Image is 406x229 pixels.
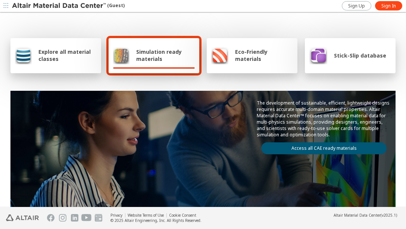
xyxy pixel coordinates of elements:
[334,213,397,218] div: (v2025.1)
[110,213,122,218] a: Privacy
[113,46,129,64] img: Simulation ready materials
[12,2,107,10] img: Altair Material Data Center
[334,52,386,59] span: Stick-Slip database
[128,213,164,218] a: Website Terms of Use
[381,3,396,9] span: Sign In
[38,48,97,62] span: Explore all material classes
[309,46,327,64] img: Stick-Slip database
[342,1,371,10] a: Sign Up
[15,46,32,64] img: Explore all material classes
[6,214,39,221] img: Altair Engineering
[211,46,228,64] img: Eco-Friendly materials
[169,213,196,218] a: Cookie Consent
[257,100,391,138] p: The development of sustainable, efficient, lightweight designs requires accurate multi-domain mat...
[261,142,387,154] a: Access all CAE ready materials
[375,1,402,10] a: Sign In
[136,48,195,62] span: Simulation ready materials
[348,3,365,9] span: Sign Up
[12,2,125,10] div: (Guest)
[110,218,202,223] div: © 2025 Altair Engineering, Inc. All Rights Reserved.
[235,48,293,62] span: Eco-Friendly materials
[334,213,381,218] span: Altair Material Data Center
